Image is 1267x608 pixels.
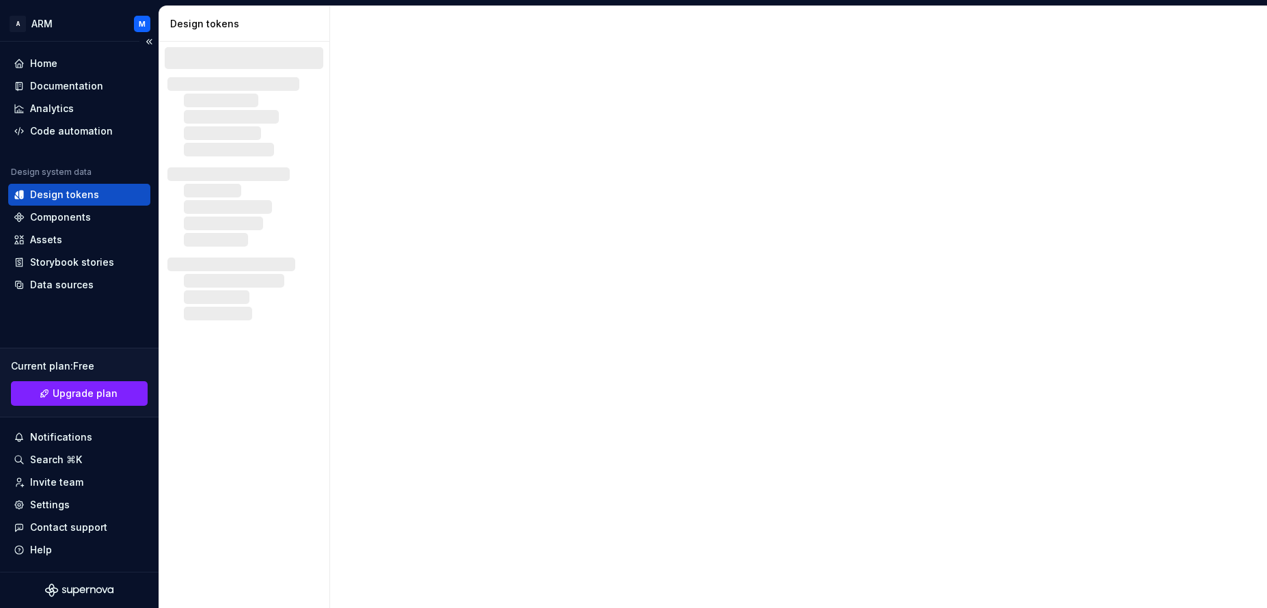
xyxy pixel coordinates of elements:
div: Design system data [11,167,92,178]
a: Data sources [8,274,150,296]
button: Contact support [8,516,150,538]
div: A [10,16,26,32]
a: Analytics [8,98,150,120]
a: Design tokens [8,184,150,206]
div: Notifications [30,430,92,444]
div: ARM [31,17,53,31]
button: Help [8,539,150,561]
div: Current plan : Free [11,359,148,373]
a: Invite team [8,471,150,493]
button: Search ⌘K [8,449,150,471]
div: Assets [30,233,62,247]
a: Assets [8,229,150,251]
a: Documentation [8,75,150,97]
div: Components [30,210,91,224]
div: Invite team [30,475,83,489]
div: Analytics [30,102,74,115]
div: Documentation [30,79,103,93]
a: Components [8,206,150,228]
a: Storybook stories [8,251,150,273]
div: Data sources [30,278,94,292]
div: M [139,18,146,29]
div: Design tokens [30,188,99,202]
a: Code automation [8,120,150,142]
span: Upgrade plan [53,387,118,400]
button: AARMM [3,9,156,38]
div: Settings [30,498,70,512]
a: Settings [8,494,150,516]
div: Storybook stories [30,255,114,269]
button: Notifications [8,426,150,448]
div: Help [30,543,52,557]
div: Code automation [30,124,113,138]
button: Upgrade plan [11,381,148,406]
button: Collapse sidebar [139,32,159,51]
a: Home [8,53,150,74]
div: Home [30,57,57,70]
div: Search ⌘K [30,453,82,467]
svg: Supernova Logo [45,583,113,597]
div: Design tokens [170,17,324,31]
div: Contact support [30,521,107,534]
